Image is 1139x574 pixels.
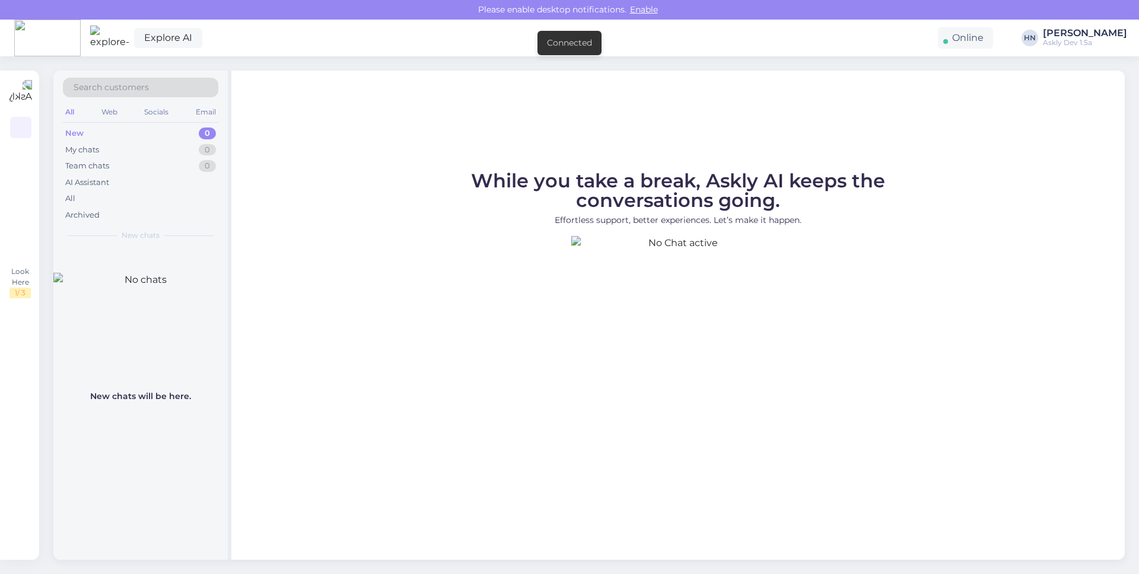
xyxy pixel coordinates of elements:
img: No Chat active [571,236,785,449]
img: No chats [53,273,228,380]
img: explore-ai [90,25,129,50]
div: Email [193,104,218,120]
div: All [63,104,77,120]
div: Team chats [65,160,109,172]
a: Explore AI [134,28,202,48]
span: New chats [122,230,160,241]
p: New chats will be here. [90,390,191,403]
div: 0 [199,144,216,156]
div: My chats [65,144,99,156]
div: [PERSON_NAME] [1043,28,1127,38]
span: Enable [626,4,661,15]
div: Socials [142,104,171,120]
div: 1 / 3 [9,288,31,298]
a: [PERSON_NAME]Askly Dev 1.5a [1043,28,1132,47]
div: 0 [199,160,216,172]
div: All [65,193,75,205]
img: Askly Logo [9,80,32,103]
span: Search customers [74,81,149,94]
span: While you take a break, Askly AI keeps the conversations going. [471,169,885,212]
div: AI Assistant [65,177,109,189]
div: Archived [65,209,100,221]
div: HN [1022,30,1038,46]
div: Askly Dev 1.5a [1043,38,1127,47]
div: Connected [547,37,592,49]
div: Look Here [9,266,31,298]
div: Online [938,27,993,49]
div: Web [99,104,120,120]
div: New [65,127,84,139]
div: 0 [199,127,216,139]
p: Effortless support, better experiences. Let’s make it happen. [417,214,939,227]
